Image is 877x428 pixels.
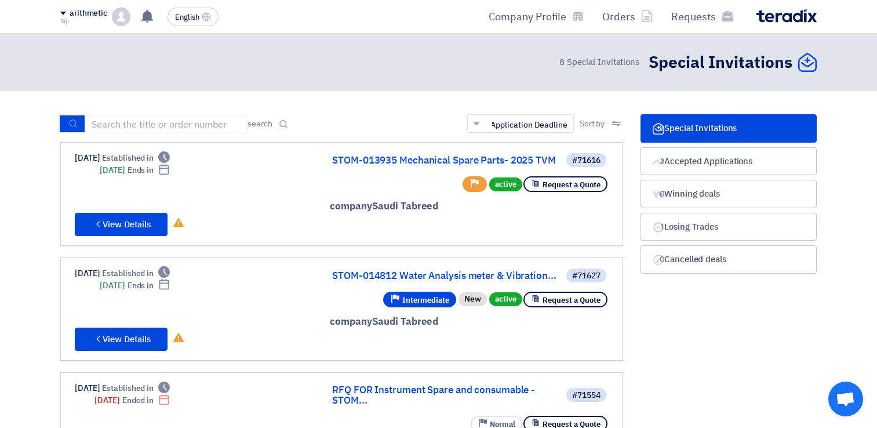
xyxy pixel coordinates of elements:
font: Requests [671,9,716,24]
span: Intermediate [402,295,449,306]
span: Ends in [128,164,154,176]
span: Request a Quote [543,179,601,190]
div: #71616 [572,157,601,165]
font: [DATE] [100,164,125,176]
font: Saudi Tabreed [330,199,438,213]
font: Special Invitations [567,56,639,68]
font: Cancelled deals [664,253,726,266]
div: New [458,292,487,306]
div: Open chat [828,382,863,416]
button: View Details [75,213,168,236]
span: company [330,314,372,329]
img: profile_test.png [112,8,130,26]
span: Sort by [580,118,605,130]
div: #71554 [572,391,601,400]
span: Ends in [128,280,154,292]
a: Losing Trades1 [641,213,817,241]
font: Losing Trades [664,220,718,233]
span: Established in [102,382,154,394]
font: Saudi Tabreed [330,314,438,329]
span: active [489,292,522,306]
font: Special Invitations [664,122,737,135]
a: Winning deals0 [641,180,817,208]
span: Ended in [122,394,154,407]
a: Requests [662,3,743,30]
font: View Details [103,218,151,231]
h2: Special Invitations [649,52,792,74]
a: STOM-013935 Mechanical Spare Parts- 2025 TVM [332,155,564,166]
span: 8 [655,123,669,135]
span: 1 [655,222,669,233]
span: search [248,118,272,130]
font: [DATE] [94,394,119,407]
span: Established in [102,267,154,280]
font: [DATE] [100,280,125,292]
font: [DATE] [75,152,100,164]
img: Teradix logo [756,9,817,23]
font: Orders [602,9,635,24]
button: English [168,8,219,26]
div: arithmetic [70,9,107,19]
div: Siji [60,18,107,24]
font: [DATE] [75,267,100,280]
span: English [175,13,199,21]
span: 2 [655,156,669,168]
span: 0 [655,254,669,266]
a: Orders [593,3,662,30]
span: 0 [655,188,669,200]
font: Company Profile [489,9,566,24]
a: RFQ FOR Instrument Spare and consumable -STOM... [332,385,564,406]
span: Application Deadline [490,119,567,131]
font: [DATE] [75,382,100,394]
span: company [330,199,372,213]
span: active [489,177,522,191]
div: #71627 [572,272,601,280]
a: STOM-014812 Water Analysis meter & Vibration... [332,271,564,281]
font: Accepted Applications [664,155,752,168]
a: Special Invitations8 [641,114,817,143]
span: 8 [559,56,565,68]
button: View Details [75,328,168,351]
a: Accepted Applications2 [641,147,817,176]
input: Search the title or order number [85,115,248,133]
font: Winning deals [664,187,720,200]
a: Cancelled deals0 [641,245,817,274]
span: Established in [102,152,154,164]
font: View Details [103,333,151,346]
span: Request a Quote [543,295,601,306]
